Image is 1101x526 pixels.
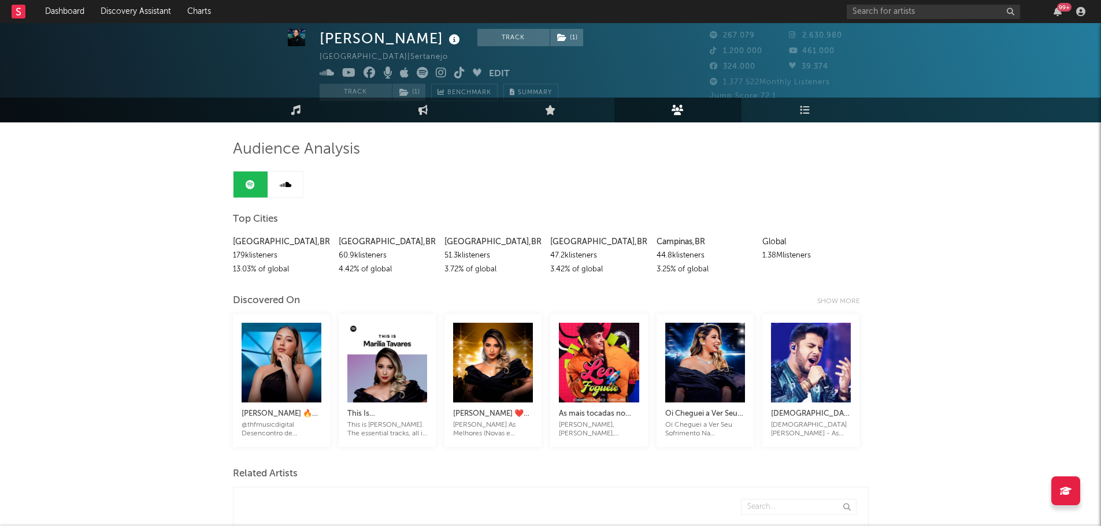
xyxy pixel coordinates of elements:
div: [PERSON_NAME] [320,29,463,48]
div: This is [PERSON_NAME]. The essential tracks, all in one playlist. [347,421,427,438]
div: [PERSON_NAME] As Melhores (Novas e Antigas), sucessos [PERSON_NAME], [PERSON_NAME], [PERSON_NAME]... [453,421,533,438]
div: Discovered On [233,294,300,308]
div: 3.25 % of global [657,263,754,277]
div: [GEOGRAPHIC_DATA] | Sertanejo [320,50,461,64]
span: 1.377.522 Monthly Listeners [710,79,830,86]
button: Edit [489,67,510,81]
span: 461.000 [789,47,835,55]
button: Summary [503,84,558,101]
input: Search... [741,499,857,515]
div: [PERSON_NAME], [PERSON_NAME], [PERSON_NAME], [PERSON_NAME], [PERSON_NAME], [PERSON_NAME], [PERSON... [559,421,639,438]
span: 324.000 [710,63,755,70]
div: 179k listeners [233,249,330,263]
button: (1) [392,84,425,101]
a: Oi Cheguei a Ver Seu Sofrimento Na Mensagem | Eu Virei Dono Desse Chip Essa Semana |[PERSON_NAME]... [665,396,745,438]
span: Audience Analysis [233,143,360,156]
div: 4.42 % of global [339,263,436,277]
span: ( 1 ) [392,84,426,101]
span: Benchmark [447,86,491,100]
a: [PERSON_NAME] 🔥 Lançamentos 2025 HISTÓRIAS SECRETAS@thfmusicdigital Desencontro de Mensagens/Pala... [242,396,321,438]
div: As mais tocadas no spotify 2025 | Só os Sucessos do Momento [559,407,639,421]
div: 1.38M listeners [762,249,859,263]
button: Track [320,84,392,101]
div: Oi Cheguei a Ver Seu Sofrimento Na Mensagem | Eu Virei Dono Desse Chip Essa Semana |[PERSON_NAME] [665,407,745,421]
a: [DEMOGRAPHIC_DATA][PERSON_NAME] - As Melhores (Novas e Antigas)[DEMOGRAPHIC_DATA][PERSON_NAME] - ... [771,396,851,438]
div: 13.03 % of global [233,263,330,277]
span: Related Artists [233,467,298,481]
a: As mais tocadas no spotify 2025 | Só os Sucessos do Momento[PERSON_NAME], [PERSON_NAME], [PERSON_... [559,396,639,438]
button: 99+ [1054,7,1062,16]
div: [PERSON_NAME] ❤️ Só As Melhores (Novas e Antigas) [453,407,533,421]
div: Campinas , BR [657,235,754,249]
div: [GEOGRAPHIC_DATA] , BR [444,235,542,249]
div: [DEMOGRAPHIC_DATA][PERSON_NAME] - As Melhores (Novas e Antigas) [771,421,851,438]
div: 60.9k listeners [339,249,436,263]
span: 2.630.980 [789,32,842,39]
a: This Is [PERSON_NAME]This is [PERSON_NAME]. The essential tracks, all in one playlist. [347,396,427,438]
div: @thfmusicdigital Desencontro de Mensagens/Palavras de Perdão/ Buquê de Espinhos / Logo eu, [PERSO... [242,421,321,438]
div: 47.2k listeners [550,249,647,263]
span: Jump Score: 72.1 [710,92,776,100]
span: 1.200.000 [710,47,762,55]
div: 99 + [1057,3,1072,12]
span: 39.374 [789,63,828,70]
div: Show more [817,294,869,308]
span: 267.079 [710,32,755,39]
div: 3.42 % of global [550,263,647,277]
button: (1) [550,29,583,46]
input: Search for artists [847,5,1020,19]
span: Top Cities [233,212,278,226]
div: [GEOGRAPHIC_DATA] , BR [550,235,647,249]
div: [DEMOGRAPHIC_DATA][PERSON_NAME] - As Melhores (Novas e Antigas) [771,407,851,421]
div: [GEOGRAPHIC_DATA] , BR [233,235,330,249]
div: This Is [PERSON_NAME] [347,407,427,421]
div: 51.3k listeners [444,249,542,263]
a: [PERSON_NAME] ❤️ Só As Melhores (Novas e Antigas)[PERSON_NAME] As Melhores (Novas e Antigas), suc... [453,396,533,438]
div: Oi Cheguei a Ver Seu Sofrimento Na Mensagem | Eu Virei Dona Desse Chip Essa Semana | [PERSON_NAME... [665,421,745,438]
span: ( 1 ) [550,29,584,46]
div: 3.72 % of global [444,263,542,277]
div: [PERSON_NAME] 🔥 Lançamentos 2025 HISTÓRIAS SECRETAS [242,407,321,421]
button: Track [477,29,550,46]
div: Global [762,235,859,249]
div: [GEOGRAPHIC_DATA] , BR [339,235,436,249]
a: Benchmark [431,84,498,101]
span: Summary [518,89,552,96]
div: 44.8k listeners [657,249,754,263]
